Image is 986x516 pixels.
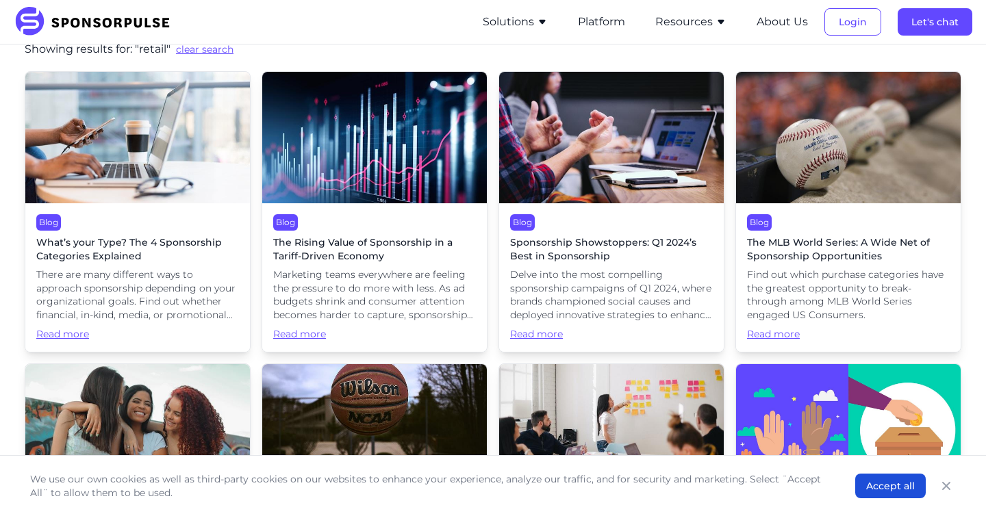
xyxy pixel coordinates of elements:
button: Resources [655,14,726,30]
div: Blog [273,214,298,231]
span: Read more [510,328,713,341]
a: About Us [757,16,808,28]
span: Read more [747,328,950,341]
a: Let's chat [898,16,972,28]
div: Blog [36,214,61,231]
span: Read more [36,328,239,341]
div: clear search [176,42,233,56]
span: The MLB World Series: A Wide Net of Sponsorship Opportunities [747,236,950,263]
img: Learn more about the demographic profile of NCAA March Madness Fans including age, ethnicity, and... [262,364,487,495]
span: Delve into the most compelling sponsorship campaigns of Q1 2024, where brands championed social c... [510,268,713,322]
div: Blog [510,214,535,231]
button: Let's chat [898,8,972,36]
a: Login [824,16,881,28]
span: Sponsorship Showstoppers: Q1 2024’s Best in Sponsorship [510,236,713,263]
button: Accept all [855,474,926,498]
a: BlogWhat’s your Type? The 4 Sponsorship Categories ExplainedThere are many different ways to appr... [25,71,251,352]
button: Platform [578,14,625,30]
span: The Rising Value of Sponsorship in a Tariff-Driven Economy [273,236,476,263]
img: With a recession looming, the need for data has never been greater to safeguard sponsorship. Kick... [499,364,724,495]
img: Getty Images Courtesy of Unsplash [262,72,487,203]
img: Image courtesy of Matheus G.O. via Unsplash [25,364,250,495]
img: Photo courtesy of Lesly Juarez via Unsplash [736,72,961,203]
span: There are many different ways to approach sponsorship depending on your organizational goals. Fin... [36,268,239,322]
button: About Us [757,14,808,30]
img: SponsorPulse [14,7,180,37]
button: Login [824,8,881,36]
span: Showing results for: " retail " [25,41,170,57]
div: Blog [747,214,772,231]
img: Photo by Headway, courtesy of Unsplash [499,72,724,203]
a: BlogThe Rising Value of Sponsorship in a Tariff-Driven EconomyMarketing teams everywhere are feel... [262,71,488,352]
span: What’s your Type? The 4 Sponsorship Categories Explained [36,236,239,263]
a: BlogThe MLB World Series: A Wide Net of Sponsorship OpportunitiesFind out which purchase categori... [735,71,961,352]
span: Marketing teams everywhere are feeling the pressure to do more with less. As ad budgets shrink an... [273,268,476,322]
span: Read more [273,328,476,341]
img: Image courtesy Christina @ wocintechchat.com via Unsplash [25,72,250,203]
a: BlogSponsorship Showstoppers: Q1 2024’s Best in SponsorshipDelve into the most compelling sponsor... [498,71,724,352]
button: Solutions [483,14,548,30]
a: Platform [578,16,625,28]
iframe: Chat Widget [918,450,986,516]
p: We use our own cookies as well as third-party cookies on our websites to enhance your experience,... [30,472,828,500]
span: Find out which purchase categories have the greatest opportunity to break-through among MLB World... [747,268,950,322]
